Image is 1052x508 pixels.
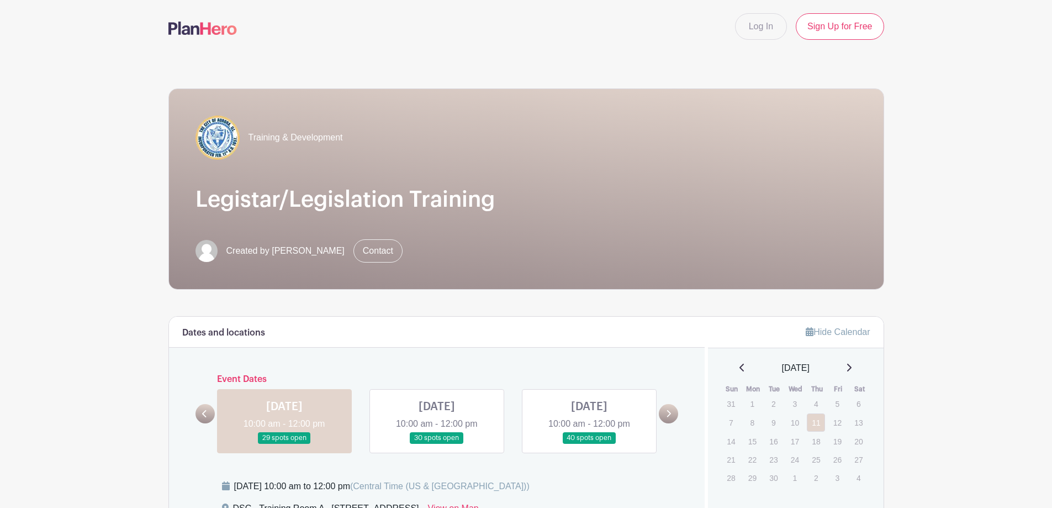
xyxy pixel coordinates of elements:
a: Sign Up for Free [796,13,884,40]
p: 18 [807,433,825,450]
th: Sat [849,384,870,395]
p: 2 [807,469,825,486]
p: 31 [722,395,740,412]
a: Hide Calendar [806,327,870,337]
p: 16 [764,433,783,450]
p: 20 [849,433,868,450]
img: default-ce2991bfa6775e67f084385cd625a349d9dcbb7a52a09fb2fda1e96e2d18dcdb.png [195,240,218,262]
p: 8 [743,414,762,431]
p: 29 [743,469,762,486]
span: Created by [PERSON_NAME] [226,244,345,258]
p: 13 [849,414,868,431]
p: 1 [786,469,804,486]
h6: Dates and locations [182,328,265,338]
th: Sun [721,384,743,395]
p: 2 [764,395,783,412]
span: Training & Development [249,131,343,144]
p: 22 [743,451,762,468]
p: 4 [849,469,868,486]
h1: Legistar/Legislation Training [195,186,857,213]
img: logo-507f7623f17ff9eddc593b1ce0a138ce2505c220e1c5a4e2b4648c50719b7d32.svg [168,22,237,35]
p: 14 [722,433,740,450]
th: Tue [764,384,785,395]
p: 12 [828,414,847,431]
p: 15 [743,433,762,450]
p: 27 [849,451,868,468]
p: 6 [849,395,868,412]
p: 25 [807,451,825,468]
p: 28 [722,469,740,486]
p: 17 [786,433,804,450]
p: 23 [764,451,783,468]
a: Log In [735,13,787,40]
a: Contact [353,239,403,263]
th: Wed [785,384,807,395]
p: 24 [786,451,804,468]
img: COA%20logo%20(2).jpg [195,116,240,160]
p: 5 [828,395,847,412]
p: 4 [807,395,825,412]
span: [DATE] [782,362,810,375]
th: Thu [806,384,828,395]
p: 3 [786,395,804,412]
a: 11 [807,413,825,432]
p: 9 [764,414,783,431]
p: 10 [786,414,804,431]
span: (Central Time (US & [GEOGRAPHIC_DATA])) [350,481,530,491]
p: 21 [722,451,740,468]
p: 30 [764,469,783,486]
p: 1 [743,395,762,412]
p: 19 [828,433,847,450]
div: [DATE] 10:00 am to 12:00 pm [234,480,530,493]
p: 7 [722,414,740,431]
th: Mon [743,384,764,395]
h6: Event Dates [215,374,659,385]
p: 26 [828,451,847,468]
p: 3 [828,469,847,486]
th: Fri [828,384,849,395]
